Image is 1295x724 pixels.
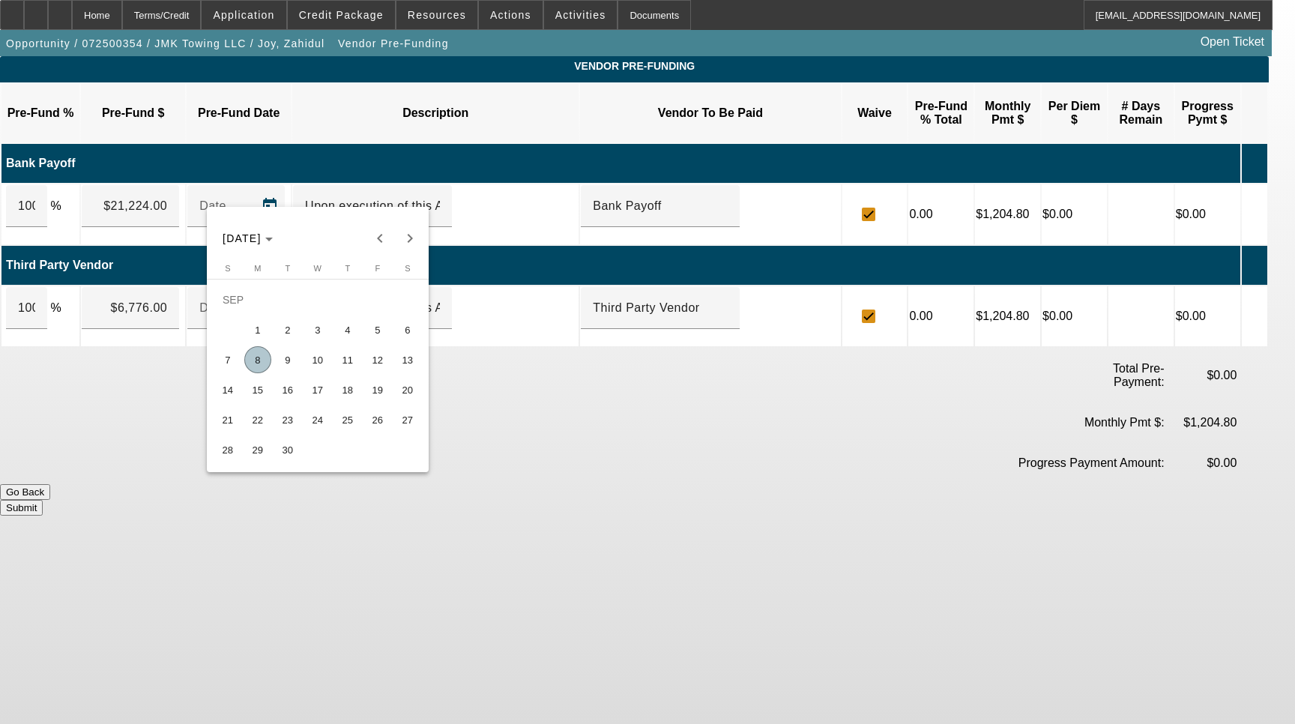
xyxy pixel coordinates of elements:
[244,406,271,433] span: 22
[365,223,395,253] button: Previous month
[395,223,425,253] button: Next month
[304,376,331,403] span: 17
[363,315,393,345] button: September 5, 2025
[393,345,423,375] button: September 13, 2025
[214,406,241,433] span: 21
[243,435,273,465] button: September 29, 2025
[363,405,393,435] button: September 26, 2025
[243,345,273,375] button: September 8, 2025
[274,406,301,433] span: 23
[213,285,423,315] td: SEP
[223,232,262,244] span: [DATE]
[244,346,271,373] span: 8
[303,315,333,345] button: September 3, 2025
[213,375,243,405] button: September 14, 2025
[304,316,331,343] span: 3
[214,436,241,463] span: 28
[375,264,380,273] span: F
[213,345,243,375] button: September 7, 2025
[273,435,303,465] button: September 30, 2025
[303,345,333,375] button: September 10, 2025
[244,376,271,403] span: 15
[304,406,331,433] span: 24
[363,375,393,405] button: September 19, 2025
[274,376,301,403] span: 16
[333,345,363,375] button: September 11, 2025
[303,375,333,405] button: September 17, 2025
[394,316,421,343] span: 6
[303,405,333,435] button: September 24, 2025
[217,225,279,252] button: Choose month and year
[394,346,421,373] span: 13
[334,316,361,343] span: 4
[243,375,273,405] button: September 15, 2025
[334,346,361,373] span: 11
[225,264,230,273] span: S
[243,405,273,435] button: September 22, 2025
[214,346,241,373] span: 7
[364,346,391,373] span: 12
[214,376,241,403] span: 14
[273,405,303,435] button: September 23, 2025
[393,315,423,345] button: September 6, 2025
[393,375,423,405] button: September 20, 2025
[405,264,410,273] span: S
[333,405,363,435] button: September 25, 2025
[274,346,301,373] span: 9
[314,264,322,273] span: W
[364,316,391,343] span: 5
[273,315,303,345] button: September 2, 2025
[364,376,391,403] span: 19
[394,406,421,433] span: 27
[334,406,361,433] span: 25
[304,346,331,373] span: 10
[274,436,301,463] span: 30
[345,264,350,273] span: T
[364,406,391,433] span: 26
[333,315,363,345] button: September 4, 2025
[244,316,271,343] span: 1
[285,264,290,273] span: T
[334,376,361,403] span: 18
[393,405,423,435] button: September 27, 2025
[244,436,271,463] span: 29
[363,345,393,375] button: September 12, 2025
[254,264,261,273] span: M
[274,316,301,343] span: 2
[394,376,421,403] span: 20
[273,345,303,375] button: September 9, 2025
[333,375,363,405] button: September 18, 2025
[213,405,243,435] button: September 21, 2025
[213,435,243,465] button: September 28, 2025
[243,315,273,345] button: September 1, 2025
[273,375,303,405] button: September 16, 2025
